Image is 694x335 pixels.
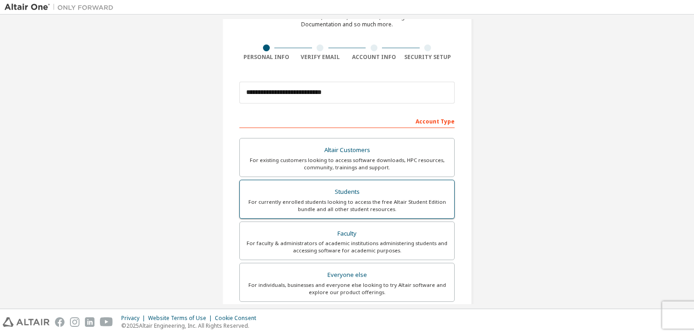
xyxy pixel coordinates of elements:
[245,240,449,254] div: For faculty & administrators of academic institutions administering students and accessing softwa...
[293,54,347,61] div: Verify Email
[245,157,449,171] div: For existing customers looking to access software downloads, HPC resources, community, trainings ...
[121,315,148,322] div: Privacy
[55,317,64,327] img: facebook.svg
[239,54,293,61] div: Personal Info
[245,186,449,198] div: Students
[239,113,455,128] div: Account Type
[401,54,455,61] div: Security Setup
[245,227,449,240] div: Faculty
[100,317,113,327] img: youtube.svg
[5,3,118,12] img: Altair One
[245,269,449,281] div: Everyone else
[121,322,262,330] p: © 2025 Altair Engineering, Inc. All Rights Reserved.
[245,144,449,157] div: Altair Customers
[85,317,94,327] img: linkedin.svg
[284,14,410,28] div: For Free Trials, Licenses, Downloads, Learning & Documentation and so much more.
[347,54,401,61] div: Account Info
[245,198,449,213] div: For currently enrolled students looking to access the free Altair Student Edition bundle and all ...
[70,317,79,327] img: instagram.svg
[245,281,449,296] div: For individuals, businesses and everyone else looking to try Altair software and explore our prod...
[148,315,215,322] div: Website Terms of Use
[215,315,262,322] div: Cookie Consent
[3,317,50,327] img: altair_logo.svg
